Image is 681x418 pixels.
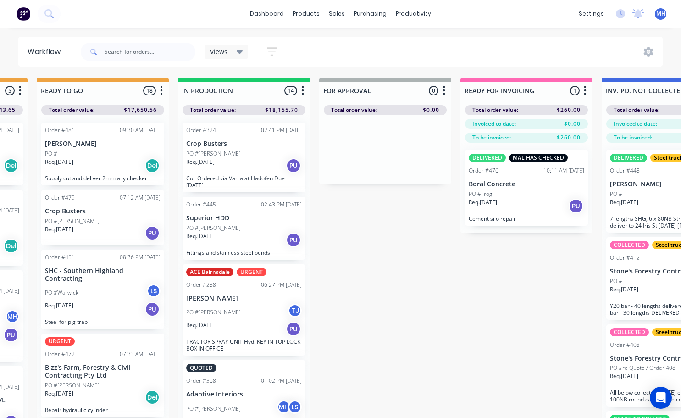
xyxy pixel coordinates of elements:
[391,7,436,21] div: productivity
[186,377,216,385] div: Order #368
[186,405,241,413] p: PO #[PERSON_NAME]
[145,158,160,173] div: Del
[569,199,583,213] div: PU
[186,224,241,232] p: PO #[PERSON_NAME]
[574,7,609,21] div: settings
[245,7,288,21] a: dashboard
[543,167,584,175] div: 10:11 AM [DATE]
[509,154,568,162] div: MAL HAS CHECKED
[186,364,216,372] div: QUOTED
[147,284,161,298] div: LS
[472,134,511,142] span: To be invoiced:
[41,250,164,329] div: Order #45108:36 PM [DATE]SHC - Southern Highland ContractingPO #WarwickLSReq.[DATE]PUSteel for pi...
[186,232,215,240] p: Req. [DATE]
[286,322,301,336] div: PU
[186,295,302,302] p: [PERSON_NAME]
[261,126,302,134] div: 02:41 PM [DATE]
[45,126,75,134] div: Order #481
[45,301,73,310] p: Req. [DATE]
[186,140,302,148] p: Crop Busters
[183,264,305,356] div: ACE BairnsdaleURGENTOrder #28806:27 PM [DATE][PERSON_NAME]PO #[PERSON_NAME]TJReq.[DATE]PUTRACTOR ...
[610,372,638,380] p: Req. [DATE]
[45,267,161,283] p: SHC - Southern Highland Contracting
[186,390,302,398] p: Adaptive Interiors
[120,253,161,262] div: 08:36 PM [DATE]
[286,233,301,247] div: PU
[45,390,73,398] p: Req. [DATE]
[17,7,30,21] img: Factory
[186,308,241,317] p: PO #[PERSON_NAME]
[186,175,302,189] p: Coil Ordered via Vania at Hadofen Due [DATE]
[186,201,216,209] div: Order #445
[49,106,94,114] span: Total order value:
[610,167,640,175] div: Order #448
[41,190,164,245] div: Order #47907:12 AM [DATE]Crop BustersPO #[PERSON_NAME]Req.[DATE]PU
[6,310,19,323] div: MH
[465,150,588,226] div: DELIVEREDMAL HAS CHECKEDOrder #47610:11 AM [DATE]Boral ConcretePO #FrogReq.[DATE]PUCement silo re...
[610,190,622,198] p: PO #
[41,123,164,185] div: Order #48109:30 AM [DATE][PERSON_NAME]PO #Req.[DATE]DelSupply cut and deliver 2mm ally checker
[186,249,302,256] p: Fittings and stainless steel bends
[349,7,391,21] div: purchasing
[614,120,657,128] span: Invoiced to date:
[469,215,584,222] p: Cement silo repair
[45,225,73,234] p: Req. [DATE]
[472,106,518,114] span: Total order value:
[469,154,506,162] div: DELIVERED
[183,197,305,260] div: Order #44502:43 PM [DATE]Superior HDDPO #[PERSON_NAME]Req.[DATE]PUFittings and stainless steel bends
[41,334,164,417] div: URGENTOrder #47207:33 AM [DATE]Bizz's Farm, Forestry & Civil Contracting Pty LtdPO #[PERSON_NAME]...
[469,198,497,206] p: Req. [DATE]
[105,43,195,61] input: Search for orders...
[614,106,659,114] span: Total order value:
[120,194,161,202] div: 07:12 AM [DATE]
[186,126,216,134] div: Order #324
[610,198,638,206] p: Req. [DATE]
[472,120,516,128] span: Invoiced to date:
[45,194,75,202] div: Order #479
[277,400,291,414] div: MH
[45,207,161,215] p: Crop Busters
[45,364,161,379] p: Bizz's Farm, Forestry & Civil Contracting Pty Ltd
[610,285,638,294] p: Req. [DATE]
[650,387,672,409] div: Open Intercom Messenger
[45,407,161,413] p: Repair hydraulic cylinder
[288,7,324,21] div: products
[186,158,215,166] p: Req. [DATE]
[423,106,439,114] span: $0.00
[614,134,652,142] span: To be invoiced:
[186,268,233,276] div: ACE Bairnsdale
[186,281,216,289] div: Order #288
[288,400,302,414] div: LS
[45,158,73,166] p: Req. [DATE]
[145,390,160,405] div: Del
[4,239,18,253] div: Del
[610,254,640,262] div: Order #412
[261,281,302,289] div: 06:27 PM [DATE]
[186,150,241,158] p: PO #[PERSON_NAME]
[45,381,100,390] p: PO #[PERSON_NAME]
[469,190,492,198] p: PO #Frog
[183,123,305,192] div: Order #32402:41 PM [DATE]Crop BustersPO #[PERSON_NAME]Req.[DATE]PUCoil Ordered via Vania at Hadof...
[610,328,649,336] div: COLLECTED
[4,158,18,173] div: Del
[45,350,75,358] div: Order #472
[120,350,161,358] div: 07:33 AM [DATE]
[610,277,622,285] p: PO #
[656,10,665,18] span: MH
[45,217,100,225] p: PO #[PERSON_NAME]
[610,364,675,372] p: PO #re Quote / Order 408
[45,337,75,346] div: URGENT
[186,214,302,222] p: Superior HDD
[120,126,161,134] div: 09:30 AM [DATE]
[124,106,157,114] span: $17,650.56
[286,158,301,173] div: PU
[145,226,160,240] div: PU
[145,302,160,317] div: PU
[45,289,78,297] p: PO #Warwick
[324,7,349,21] div: sales
[45,140,161,148] p: [PERSON_NAME]
[45,150,57,158] p: PO #
[331,106,377,114] span: Total order value:
[469,180,584,188] p: Boral Concrete
[261,201,302,209] div: 02:43 PM [DATE]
